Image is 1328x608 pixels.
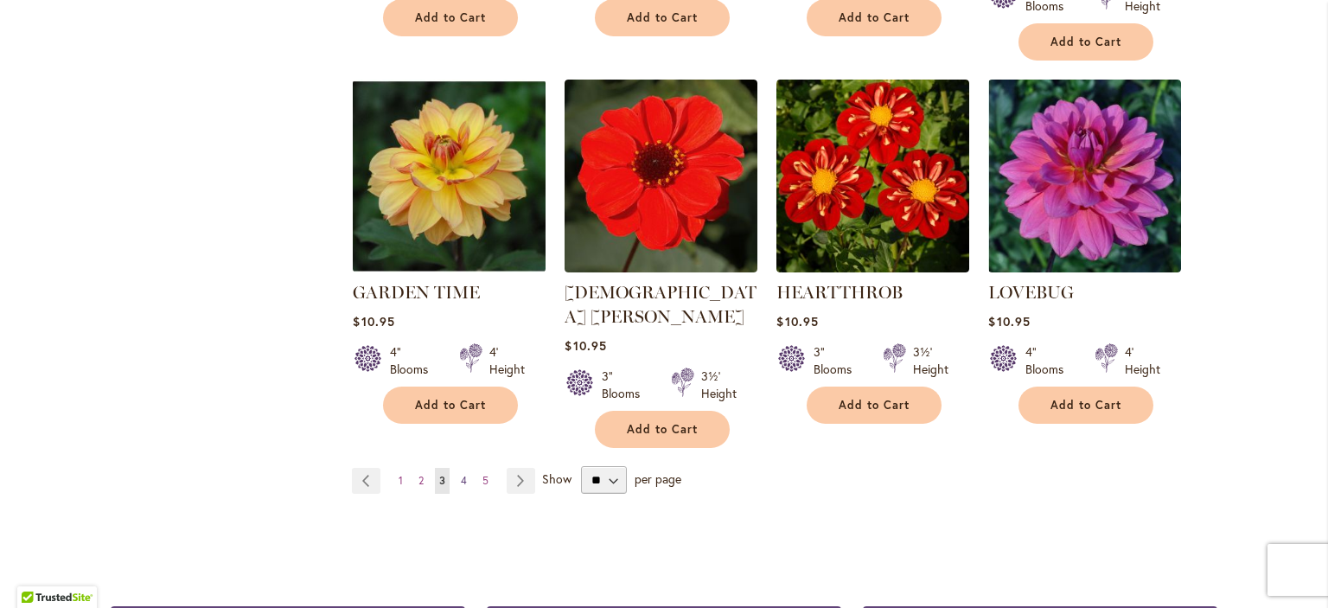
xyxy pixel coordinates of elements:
[456,468,471,494] a: 4
[776,259,969,276] a: HEARTTHROB
[988,80,1181,272] img: LOVEBUG
[627,10,698,25] span: Add to Cart
[1018,387,1153,424] button: Add to Cart
[988,259,1181,276] a: LOVEBUG
[415,398,486,413] span: Add to Cart
[839,398,910,413] span: Add to Cart
[482,474,488,487] span: 5
[913,343,948,378] div: 3½' Height
[13,547,61,595] iframe: Launch Accessibility Center
[602,368,650,402] div: 3" Blooms
[814,343,862,378] div: 3" Blooms
[478,468,493,494] a: 5
[383,387,518,424] button: Add to Cart
[418,474,424,487] span: 2
[399,474,403,487] span: 1
[776,282,903,303] a: HEARTTHROB
[489,343,525,378] div: 4' Height
[542,470,571,487] span: Show
[565,259,757,276] a: JAPANESE BISHOP
[1025,343,1074,378] div: 4" Blooms
[635,470,681,487] span: per page
[394,468,407,494] a: 1
[353,259,546,276] a: GARDEN TIME
[390,343,438,378] div: 4" Blooms
[565,80,757,272] img: JAPANESE BISHOP
[776,313,818,330] span: $10.95
[988,313,1030,330] span: $10.95
[701,368,737,402] div: 3½' Height
[415,10,486,25] span: Add to Cart
[414,468,428,494] a: 2
[353,313,394,330] span: $10.95
[839,10,910,25] span: Add to Cart
[1018,23,1153,61] button: Add to Cart
[595,411,730,448] button: Add to Cart
[1125,343,1160,378] div: 4' Height
[461,474,467,487] span: 4
[439,474,445,487] span: 3
[565,282,757,327] a: [DEMOGRAPHIC_DATA] [PERSON_NAME]
[627,422,698,437] span: Add to Cart
[353,282,480,303] a: GARDEN TIME
[1050,35,1121,49] span: Add to Cart
[776,80,969,272] img: HEARTTHROB
[353,80,546,272] img: GARDEN TIME
[988,282,1074,303] a: LOVEBUG
[807,387,942,424] button: Add to Cart
[1050,398,1121,413] span: Add to Cart
[565,337,606,354] span: $10.95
